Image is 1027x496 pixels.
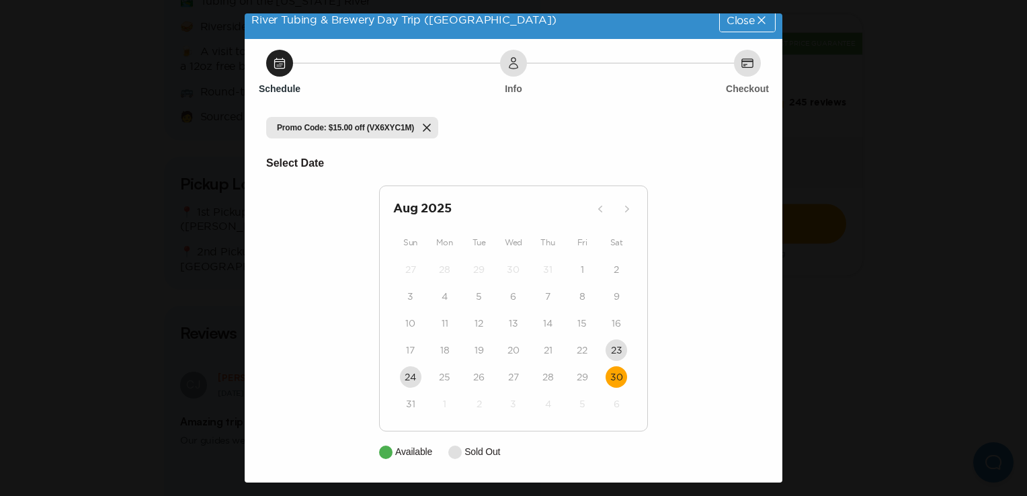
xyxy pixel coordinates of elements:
button: 30 [606,366,627,388]
button: 23 [606,339,627,361]
button: 1 [434,393,456,415]
button: 6 [606,393,627,415]
button: 3 [503,393,524,415]
h2: Aug 2025 [393,200,589,218]
time: 25 [439,370,450,384]
button: 27 [503,366,524,388]
time: 28 [439,263,450,276]
p: Available [395,445,432,459]
time: 26 [473,370,485,384]
button: 26 [468,366,490,388]
button: 28 [537,366,559,388]
button: 9 [606,286,627,307]
time: 18 [440,343,450,357]
time: 19 [475,343,484,357]
time: 4 [442,290,448,303]
time: 28 [542,370,554,384]
button: 1 [571,259,593,280]
div: Sun [393,235,427,251]
button: 10 [400,313,421,334]
button: 11 [434,313,456,334]
button: 5 [468,286,490,307]
button: 13 [503,313,524,334]
time: 27 [508,370,519,384]
div: Wed [496,235,530,251]
time: 16 [612,317,621,330]
time: 8 [579,290,585,303]
button: 2 [468,393,490,415]
time: 30 [610,370,623,384]
button: 19 [468,339,490,361]
div: Mon [427,235,462,251]
time: 1 [443,397,446,411]
time: 6 [510,290,516,303]
div: Fri [565,235,600,251]
button: 2 [606,259,627,280]
button: 15 [571,313,593,334]
button: 4 [537,393,559,415]
time: 20 [507,343,520,357]
time: 30 [507,263,520,276]
div: Tue [462,235,496,251]
button: 30 [503,259,524,280]
button: 29 [571,366,593,388]
p: Sold Out [464,445,500,459]
time: 17 [406,343,415,357]
time: 2 [614,263,619,276]
time: 27 [405,263,416,276]
time: 3 [407,290,413,303]
time: 29 [577,370,588,384]
button: 18 [434,339,456,361]
time: 12 [475,317,483,330]
button: 12 [468,313,490,334]
button: 6 [503,286,524,307]
time: 2 [477,397,482,411]
button: 5 [571,393,593,415]
button: 25 [434,366,456,388]
time: 5 [579,397,585,411]
button: 31 [537,259,559,280]
time: 31 [543,263,552,276]
button: 31 [400,393,421,415]
button: 24 [400,366,421,388]
time: 29 [473,263,485,276]
button: 17 [400,339,421,361]
button: 20 [503,339,524,361]
time: 1 [581,263,584,276]
time: 6 [614,397,620,411]
button: 4 [434,286,456,307]
button: 22 [571,339,593,361]
span: Close [727,15,755,26]
time: 21 [544,343,552,357]
span: Promo Code: $15.00 off (VX6XYC1M) [277,122,414,133]
time: 31 [406,397,415,411]
time: 15 [577,317,587,330]
time: 23 [611,343,622,357]
time: 7 [545,290,550,303]
button: 3 [400,286,421,307]
button: 8 [571,286,593,307]
time: 10 [405,317,415,330]
h6: Checkout [726,82,769,95]
div: Sat [600,235,634,251]
button: 7 [537,286,559,307]
button: 16 [606,313,627,334]
button: 29 [468,259,490,280]
time: 24 [405,370,416,384]
time: 11 [442,317,448,330]
button: 28 [434,259,456,280]
time: 3 [510,397,516,411]
h6: Select Date [266,155,761,172]
time: 13 [509,317,518,330]
time: 22 [577,343,587,357]
time: 5 [476,290,482,303]
h6: Info [505,82,522,95]
time: 9 [614,290,620,303]
button: 14 [537,313,559,334]
button: 27 [400,259,421,280]
h6: Schedule [259,82,300,95]
time: 4 [545,397,551,411]
button: 21 [537,339,559,361]
span: River Tubing & Brewery Day Trip ([GEOGRAPHIC_DATA]) [251,13,557,26]
time: 14 [543,317,552,330]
